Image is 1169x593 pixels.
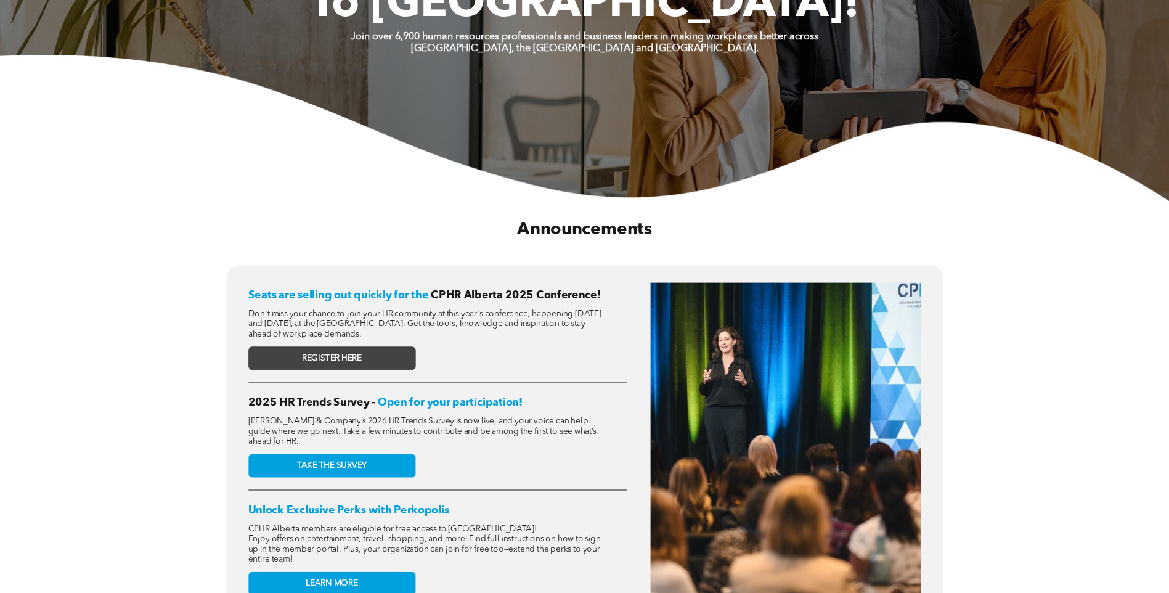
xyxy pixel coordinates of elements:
span: CPHR Alberta 2025 Conference! [431,290,600,300]
span: Unlock Exclusive Perks with Perkopolis [248,505,449,515]
span: Announcements [517,221,651,239]
span: Open for your participation! [378,397,523,407]
span: LEARN MORE [306,578,357,588]
span: Enjoy offers on entertainment, travel, shopping, and more. Find full instructions on how to sign ... [248,534,601,563]
span: REGISTER HERE [302,353,362,363]
span: Seats are selling out quickly for the [248,290,429,300]
strong: [GEOGRAPHIC_DATA], the [GEOGRAPHIC_DATA] and [GEOGRAPHIC_DATA]. [411,44,759,54]
span: Don't miss your chance to join your HR community at this year's conference, happening [DATE] and ... [248,309,601,338]
a: REGISTER HERE [248,346,415,370]
span: CPHR Alberta members are eligible for free access to [GEOGRAPHIC_DATA]! [248,525,537,533]
span: TAKE THE SURVEY [297,460,367,470]
a: TAKE THE SURVEY [248,454,415,478]
strong: Join over 6,900 human resources professionals and business leaders in making workplaces better ac... [351,32,818,42]
span: 2025 HR Trends Survey - [248,397,375,407]
span: [PERSON_NAME] & Company’s 2026 HR Trends Survey is now live, and your voice can help guide where ... [248,417,597,446]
